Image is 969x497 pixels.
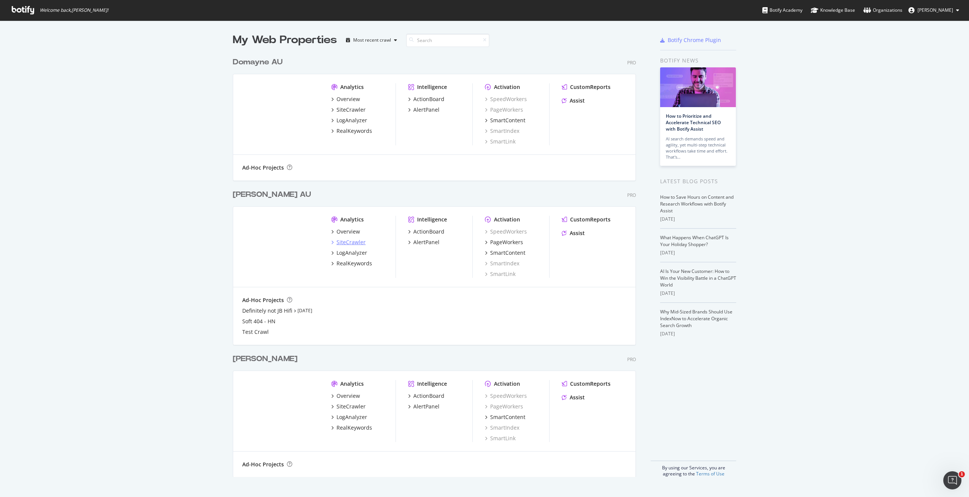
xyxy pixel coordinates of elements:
a: LogAnalyzer [331,249,367,257]
div: [DATE] [660,330,736,337]
div: RealKeywords [337,260,372,267]
div: Botify news [660,56,736,65]
div: LogAnalyzer [337,249,367,257]
a: RealKeywords [331,127,372,135]
a: Definitely not JB Hifi [242,307,292,315]
div: Analytics [340,216,364,223]
div: Activation [494,83,520,91]
a: SpeedWorkers [485,392,527,400]
a: Overview [331,392,360,400]
div: Assist [570,229,585,237]
a: [PERSON_NAME] [233,354,301,365]
div: Botify Chrome Plugin [668,36,721,44]
div: Pro [627,192,636,198]
img: How to Prioritize and Accelerate Technical SEO with Botify Assist [660,67,736,107]
a: Why Mid-Sized Brands Should Use IndexNow to Accelerate Organic Search Growth [660,308,732,329]
div: SmartContent [490,413,525,421]
a: CustomReports [562,83,611,91]
div: RealKeywords [337,424,372,432]
div: CustomReports [570,380,611,388]
div: Ad-Hoc Projects [242,164,284,171]
a: Terms of Use [696,471,724,477]
a: AI Is Your New Customer: How to Win the Visibility Battle in a ChatGPT World [660,268,736,288]
div: SiteCrawler [337,106,366,114]
div: Overview [337,392,360,400]
a: Soft 404 - HN [242,318,276,325]
div: Intelligence [417,216,447,223]
a: Overview [331,228,360,235]
a: RealKeywords [331,424,372,432]
div: [DATE] [660,216,736,223]
a: LogAnalyzer [331,117,367,124]
a: SmartLink [485,270,516,278]
div: Ad-Hoc Projects [242,461,284,468]
div: Analytics [340,83,364,91]
a: PageWorkers [485,403,523,410]
div: Activation [494,216,520,223]
a: How to Prioritize and Accelerate Technical SEO with Botify Assist [666,113,721,132]
a: AlertPanel [408,238,439,246]
div: AlertPanel [413,403,439,410]
a: SmartIndex [485,127,519,135]
a: SmartLink [485,435,516,442]
div: RealKeywords [337,127,372,135]
a: ActionBoard [408,392,444,400]
a: SpeedWorkers [485,228,527,235]
a: CustomReports [562,380,611,388]
a: Assist [562,394,585,401]
span: 1 [959,471,965,477]
div: [DATE] [660,290,736,297]
div: LogAnalyzer [337,413,367,421]
a: [PERSON_NAME] AU [233,189,314,200]
div: PageWorkers [490,238,523,246]
a: Assist [562,229,585,237]
div: Intelligence [417,83,447,91]
a: RealKeywords [331,260,372,267]
div: [DATE] [660,249,736,256]
div: AlertPanel [413,106,439,114]
a: SmartContent [485,249,525,257]
a: Assist [562,97,585,104]
img: www.joycemayne.com.au [242,380,319,441]
div: Overview [337,228,360,235]
div: [PERSON_NAME] AU [233,189,311,200]
div: CustomReports [570,216,611,223]
div: Test Crawl [242,328,269,336]
span: Welcome back, [PERSON_NAME] ! [40,7,108,13]
div: AlertPanel [413,238,439,246]
a: ActionBoard [408,95,444,103]
div: SmartLink [485,138,516,145]
div: ActionBoard [413,228,444,235]
a: How to Save Hours on Content and Research Workflows with Botify Assist [660,194,734,214]
iframe: Intercom live chat [943,471,961,489]
div: SiteCrawler [337,403,366,410]
a: SiteCrawler [331,403,366,410]
a: AlertPanel [408,106,439,114]
div: Activation [494,380,520,388]
div: grid [233,48,642,477]
div: SiteCrawler [337,238,366,246]
div: AI search demands speed and agility, yet multi-step technical workflows take time and effort. Tha... [666,136,730,160]
a: [DATE] [298,307,312,314]
div: ActionBoard [413,392,444,400]
a: SmartIndex [485,424,519,432]
div: Domayne AU [233,57,283,68]
span: Gareth Kleinman [918,7,953,13]
a: Overview [331,95,360,103]
div: PageWorkers [485,106,523,114]
div: Botify Academy [762,6,802,14]
div: LogAnalyzer [337,117,367,124]
a: SpeedWorkers [485,95,527,103]
button: [PERSON_NAME] [902,4,965,16]
a: SmartIndex [485,260,519,267]
div: Intelligence [417,380,447,388]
